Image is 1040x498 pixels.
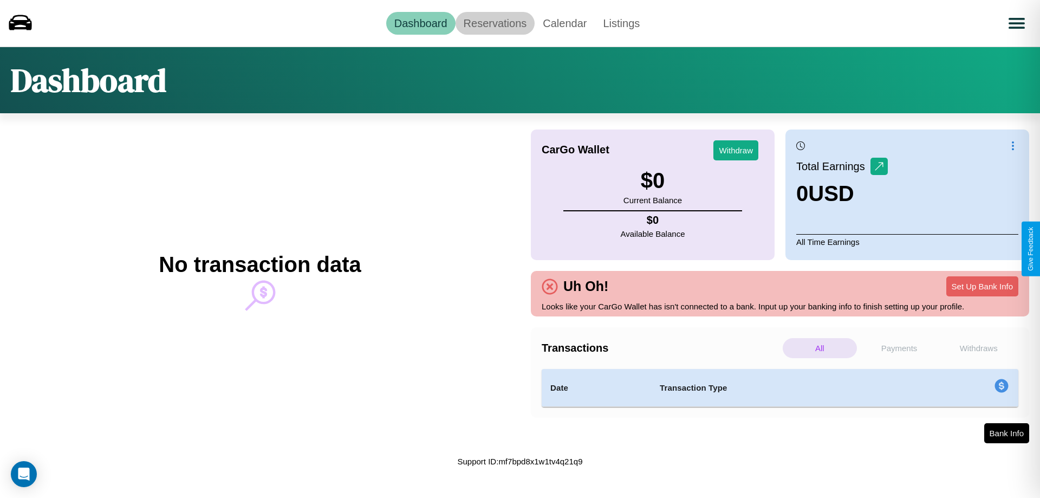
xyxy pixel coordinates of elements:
p: Withdraws [941,338,1016,358]
h1: Dashboard [11,58,166,102]
a: Reservations [456,12,535,35]
h4: Uh Oh! [558,279,614,294]
p: Total Earnings [796,157,870,176]
a: Listings [595,12,648,35]
h3: 0 USD [796,182,888,206]
p: Current Balance [623,193,682,208]
div: Open Intercom Messenger [11,461,37,487]
h4: CarGo Wallet [542,144,609,156]
h4: Transaction Type [660,381,906,394]
h2: No transaction data [159,253,361,277]
div: Give Feedback [1027,227,1035,271]
p: Support ID: mf7bpd8x1w1tv4q21q9 [458,454,583,469]
button: Open menu [1002,8,1032,38]
h4: $ 0 [621,214,685,227]
p: All [783,338,857,358]
button: Bank Info [984,423,1029,443]
p: All Time Earnings [796,234,1018,249]
p: Available Balance [621,227,685,241]
a: Calendar [535,12,595,35]
p: Payments [862,338,937,358]
button: Withdraw [713,140,758,160]
h4: Date [550,381,642,394]
h3: $ 0 [623,169,682,193]
h4: Transactions [542,342,780,354]
button: Set Up Bank Info [946,276,1018,296]
a: Dashboard [386,12,456,35]
table: simple table [542,369,1018,407]
p: Looks like your CarGo Wallet has isn't connected to a bank. Input up your banking info to finish ... [542,299,1018,314]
